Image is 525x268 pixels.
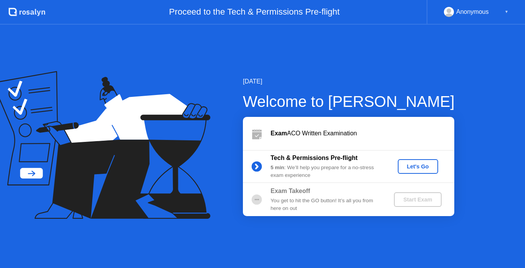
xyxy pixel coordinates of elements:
[271,197,381,213] div: You get to hit the GO button! It’s all you from here on out
[271,165,284,170] b: 5 min
[271,155,357,161] b: Tech & Permissions Pre-flight
[394,192,441,207] button: Start Exam
[243,90,455,113] div: Welcome to [PERSON_NAME]
[401,163,435,170] div: Let's Go
[456,7,489,17] div: Anonymous
[505,7,508,17] div: ▼
[271,130,287,136] b: Exam
[271,129,454,138] div: ACO Written Examination
[271,188,310,194] b: Exam Takeoff
[397,196,438,203] div: Start Exam
[398,159,438,174] button: Let's Go
[271,164,381,180] div: : We’ll help you prepare for a no-stress exam experience
[243,77,455,86] div: [DATE]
